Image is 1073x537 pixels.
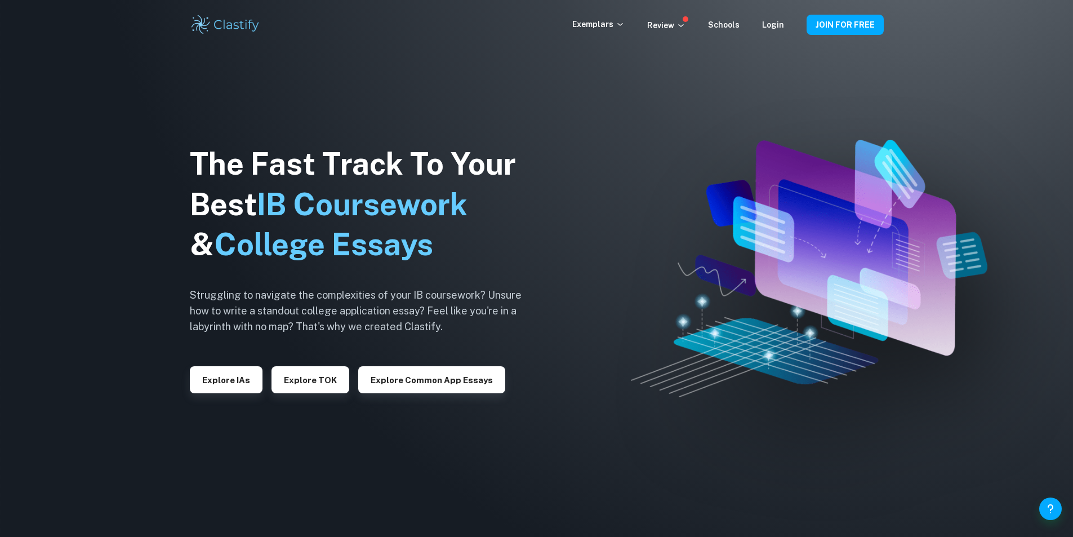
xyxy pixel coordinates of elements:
button: Explore TOK [271,366,349,393]
span: College Essays [214,227,433,262]
a: Explore IAs [190,374,262,385]
a: Schools [708,20,740,29]
button: Explore Common App essays [358,366,505,393]
span: IB Coursework [257,187,468,222]
button: Explore IAs [190,366,262,393]
a: Explore TOK [271,374,349,385]
img: Clastify hero [631,140,987,397]
a: Explore Common App essays [358,374,505,385]
p: Review [647,19,685,32]
a: Login [762,20,784,29]
h1: The Fast Track To Your Best & [190,144,539,265]
p: Exemplars [572,18,625,30]
h6: Struggling to navigate the complexities of your IB coursework? Unsure how to write a standout col... [190,287,539,335]
img: Clastify logo [190,14,261,36]
button: JOIN FOR FREE [807,15,884,35]
button: Help and Feedback [1039,498,1062,520]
